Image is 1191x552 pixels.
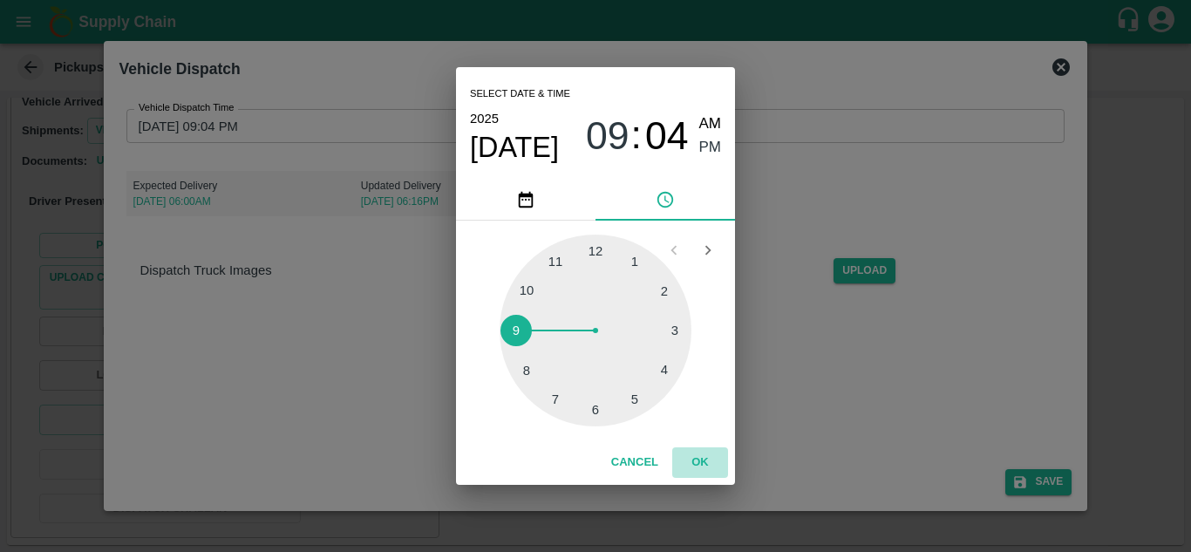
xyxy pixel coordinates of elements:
span: 04 [645,113,689,159]
button: pick date [456,179,595,221]
button: Cancel [604,447,665,478]
button: 09 [586,112,630,159]
button: AM [699,112,722,136]
span: 09 [586,113,630,159]
button: [DATE] [470,130,559,165]
span: Select date & time [470,81,570,107]
button: pick time [595,179,735,221]
button: Open next view [691,234,725,267]
button: PM [699,136,722,160]
span: : [631,112,642,159]
button: OK [672,447,728,478]
button: 04 [645,112,689,159]
button: 2025 [470,107,499,130]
